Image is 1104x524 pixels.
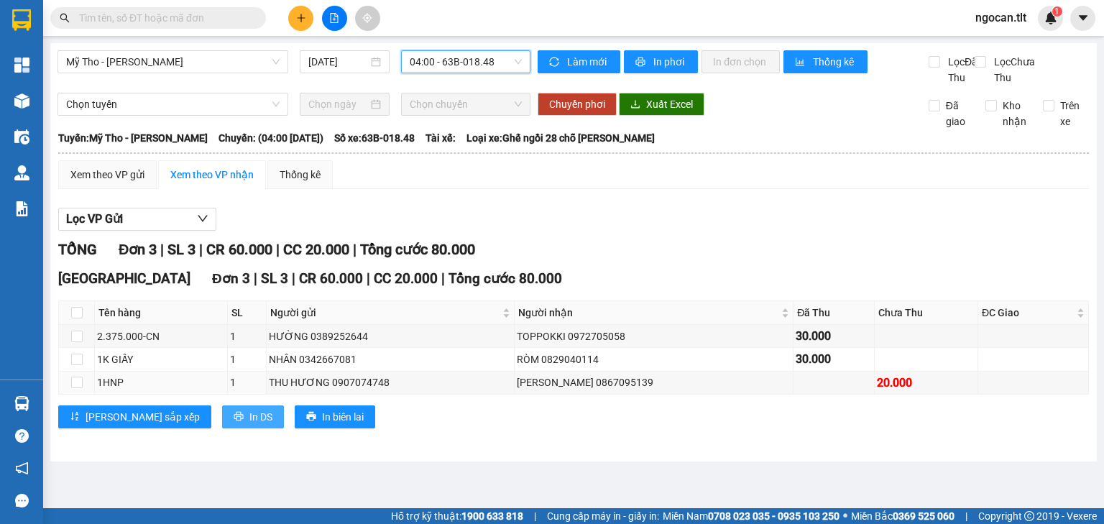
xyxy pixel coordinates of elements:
button: printerIn DS [222,405,284,428]
span: Cung cấp máy in - giấy in: [547,508,659,524]
div: 1K GIẤY [97,351,225,367]
span: bar-chart [795,57,807,68]
span: Chọn chuyến [410,93,523,115]
span: Lọc VP Gửi [66,210,123,228]
span: CC 20.000 [283,241,349,258]
span: file-add [329,13,339,23]
span: 1 [1054,6,1059,17]
span: TỔNG [58,241,97,258]
img: icon-new-feature [1044,12,1057,24]
strong: 0369 525 060 [893,510,954,522]
span: SL 3 [167,241,195,258]
span: Người gửi [270,305,500,321]
span: printer [635,57,648,68]
span: caret-down [1077,12,1090,24]
button: plus [288,6,313,31]
b: Tuyến: Mỹ Tho - [PERSON_NAME] [58,132,208,144]
span: | [367,270,370,287]
span: [PERSON_NAME] sắp xếp [86,409,200,425]
th: SL [228,301,266,325]
span: Tổng cước 80.000 [448,270,562,287]
span: message [15,494,29,507]
span: aim [362,13,372,23]
span: | [534,508,536,524]
span: | [441,270,445,287]
button: printerIn phơi [624,50,698,73]
span: Chuyến: (04:00 [DATE]) [218,130,323,146]
span: Miền Nam [663,508,839,524]
span: Kho nhận [997,98,1032,129]
span: | [292,270,295,287]
input: Chọn ngày [308,96,367,112]
span: printer [306,411,316,423]
div: THU HƯƠNG 0907074748 [269,374,512,390]
button: syncLàm mới [538,50,620,73]
div: Xem theo VP nhận [170,167,254,183]
span: Đã giao [940,98,975,129]
span: ĐC Giao [982,305,1074,321]
span: In DS [249,409,272,425]
div: 1 [230,351,263,367]
button: In đơn chọn [701,50,780,73]
span: Số xe: 63B-018.48 [334,130,415,146]
span: Mỹ Tho - Hồ Chí Minh [66,51,280,73]
div: 1HNP [97,374,225,390]
div: NHÂN 0342667081 [269,351,512,367]
span: sort-ascending [70,411,80,423]
span: CC 20.000 [374,270,438,287]
div: TOPPOKKI 0972705058 [517,328,791,344]
span: In biên lai [322,409,364,425]
span: | [160,241,164,258]
span: down [197,213,208,224]
span: Trên xe [1054,98,1090,129]
img: warehouse-icon [14,396,29,411]
img: warehouse-icon [14,93,29,109]
img: solution-icon [14,201,29,216]
th: Đã Thu [793,301,875,325]
span: Thống kê [813,54,856,70]
div: Xem theo VP gửi [70,167,144,183]
span: | [276,241,280,258]
input: Tìm tên, số ĐT hoặc mã đơn [79,10,249,26]
button: file-add [322,6,347,31]
span: CR 60.000 [299,270,363,287]
span: ngocan.tlt [964,9,1038,27]
span: Người nhận [518,305,779,321]
img: dashboard-icon [14,58,29,73]
button: sort-ascending[PERSON_NAME] sắp xếp [58,405,211,428]
div: 30.000 [796,350,872,368]
div: 1 [230,374,263,390]
span: Lọc Chưa Thu [988,54,1044,86]
span: Xuất Excel [646,96,693,112]
span: Chọn tuyến [66,93,280,115]
span: ⚪️ [843,513,847,519]
span: SL 3 [261,270,288,287]
button: printerIn biên lai [295,405,375,428]
button: Chuyển phơi [538,93,617,116]
span: Lọc Đã Thu [942,54,980,86]
strong: 0708 023 035 - 0935 103 250 [708,510,839,522]
span: | [353,241,356,258]
input: 13/09/2025 [308,54,367,70]
span: Hỗ trợ kỹ thuật: [391,508,523,524]
img: warehouse-icon [14,165,29,180]
span: Đơn 3 [212,270,250,287]
span: sync [549,57,561,68]
span: copyright [1024,511,1034,521]
button: Lọc VP Gửi [58,208,216,231]
div: RÒM 0829040114 [517,351,791,367]
span: Tài xế: [425,130,456,146]
span: Loại xe: Ghế ngồi 28 chỗ [PERSON_NAME] [466,130,655,146]
span: Làm mới [567,54,609,70]
span: | [254,270,257,287]
div: 1 [230,328,263,344]
span: search [60,13,70,23]
img: warehouse-icon [14,129,29,144]
span: Tổng cước 80.000 [360,241,475,258]
span: notification [15,461,29,475]
span: CR 60.000 [206,241,272,258]
div: Thống kê [280,167,321,183]
button: bar-chartThống kê [783,50,868,73]
sup: 1 [1052,6,1062,17]
span: | [199,241,203,258]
